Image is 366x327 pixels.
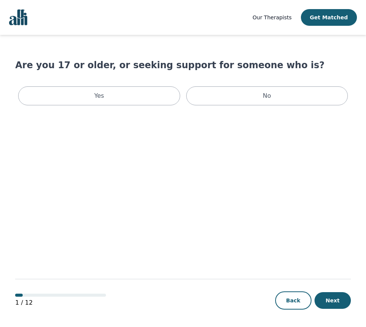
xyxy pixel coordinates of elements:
p: No [263,91,271,100]
button: Next [315,292,351,309]
img: alli logo [9,9,27,25]
a: Our Therapists [252,13,291,22]
span: Our Therapists [252,14,291,20]
h1: Are you 17 or older, or seeking support for someone who is? [15,59,350,71]
p: 1 / 12 [15,298,106,307]
button: Back [275,291,311,310]
button: Get Matched [301,9,357,26]
p: Yes [94,91,104,100]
